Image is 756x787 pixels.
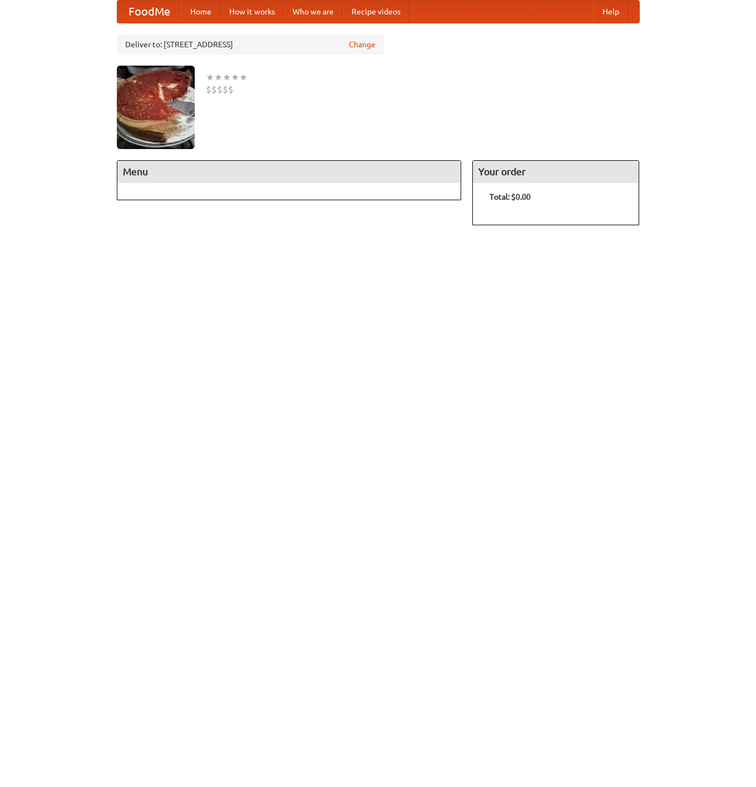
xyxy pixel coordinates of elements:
div: Deliver to: [STREET_ADDRESS] [117,34,384,55]
li: $ [217,83,223,96]
li: $ [223,83,228,96]
li: ★ [239,71,248,83]
a: Help [594,1,628,23]
li: $ [211,83,217,96]
b: Total: $0.00 [490,192,531,201]
a: Recipe videos [343,1,409,23]
li: ★ [214,71,223,83]
img: angular.jpg [117,66,195,149]
li: $ [228,83,234,96]
a: Change [349,39,375,50]
a: Who we are [284,1,343,23]
li: $ [206,83,211,96]
h4: Menu [117,161,461,183]
a: How it works [220,1,284,23]
a: Home [181,1,220,23]
li: ★ [206,71,214,83]
a: FoodMe [117,1,181,23]
li: ★ [231,71,239,83]
h4: Your order [473,161,639,183]
li: ★ [223,71,231,83]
